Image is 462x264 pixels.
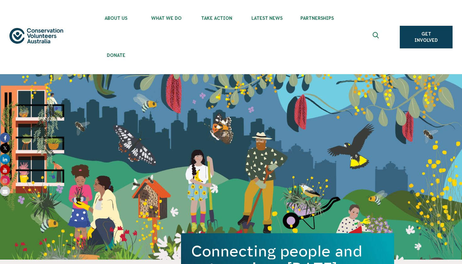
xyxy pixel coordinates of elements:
span: Expand search box [373,32,381,42]
span: About Us [91,16,141,21]
span: What We Do [141,16,191,21]
span: Partnerships [292,16,342,21]
span: Take Action [191,16,242,21]
button: Expand search box Close search box [369,30,384,45]
a: Get Involved [400,26,453,48]
span: Latest News [242,16,292,21]
span: Donate [91,53,141,58]
img: logo.svg [9,28,63,44]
